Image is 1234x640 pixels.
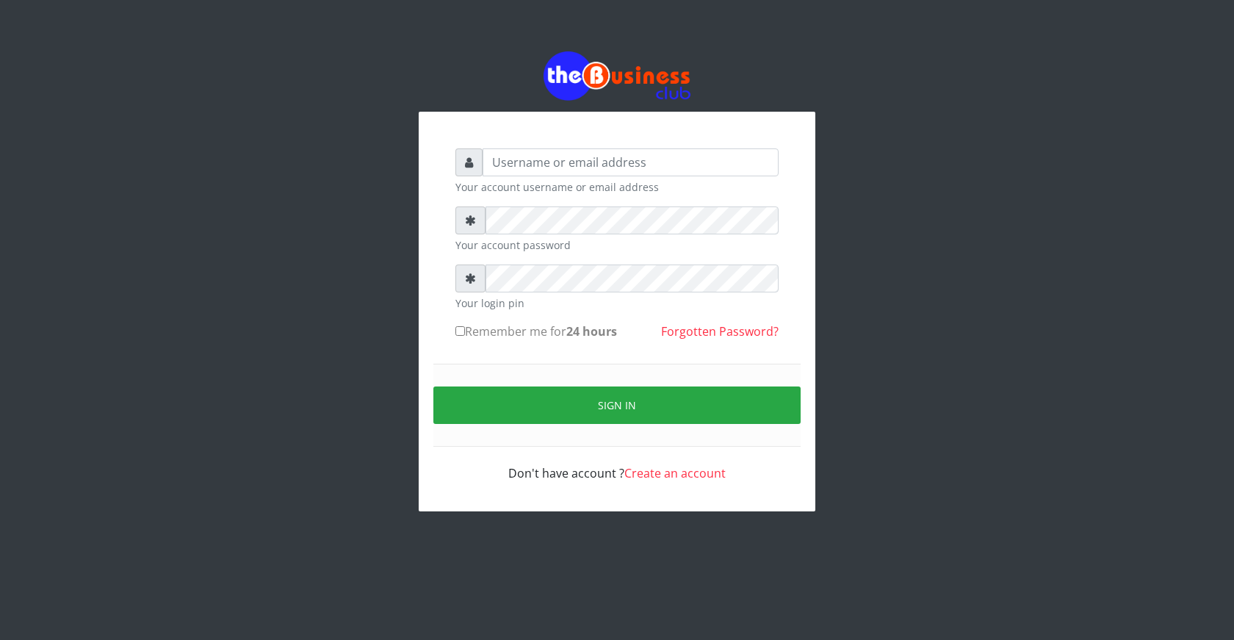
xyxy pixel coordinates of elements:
[455,447,779,482] div: Don't have account ?
[455,326,465,336] input: Remember me for24 hours
[661,323,779,339] a: Forgotten Password?
[455,295,779,311] small: Your login pin
[455,237,779,253] small: Your account password
[624,465,726,481] a: Create an account
[433,386,801,424] button: Sign in
[455,323,617,340] label: Remember me for
[483,148,779,176] input: Username or email address
[566,323,617,339] b: 24 hours
[455,179,779,195] small: Your account username or email address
